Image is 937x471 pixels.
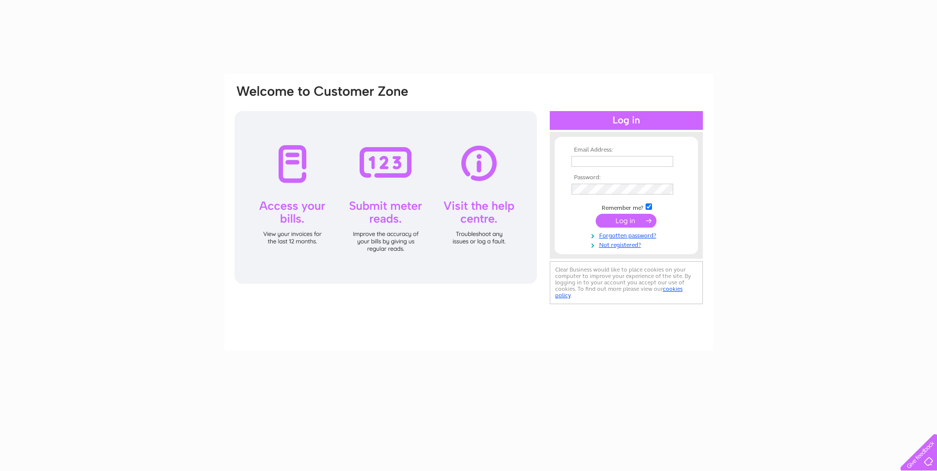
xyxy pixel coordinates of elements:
[596,214,656,228] input: Submit
[571,230,684,239] a: Forgotten password?
[569,174,684,181] th: Password:
[571,239,684,249] a: Not registered?
[569,147,684,154] th: Email Address:
[550,261,703,304] div: Clear Business would like to place cookies on your computer to improve your experience of the sit...
[555,285,683,299] a: cookies policy
[569,202,684,212] td: Remember me?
